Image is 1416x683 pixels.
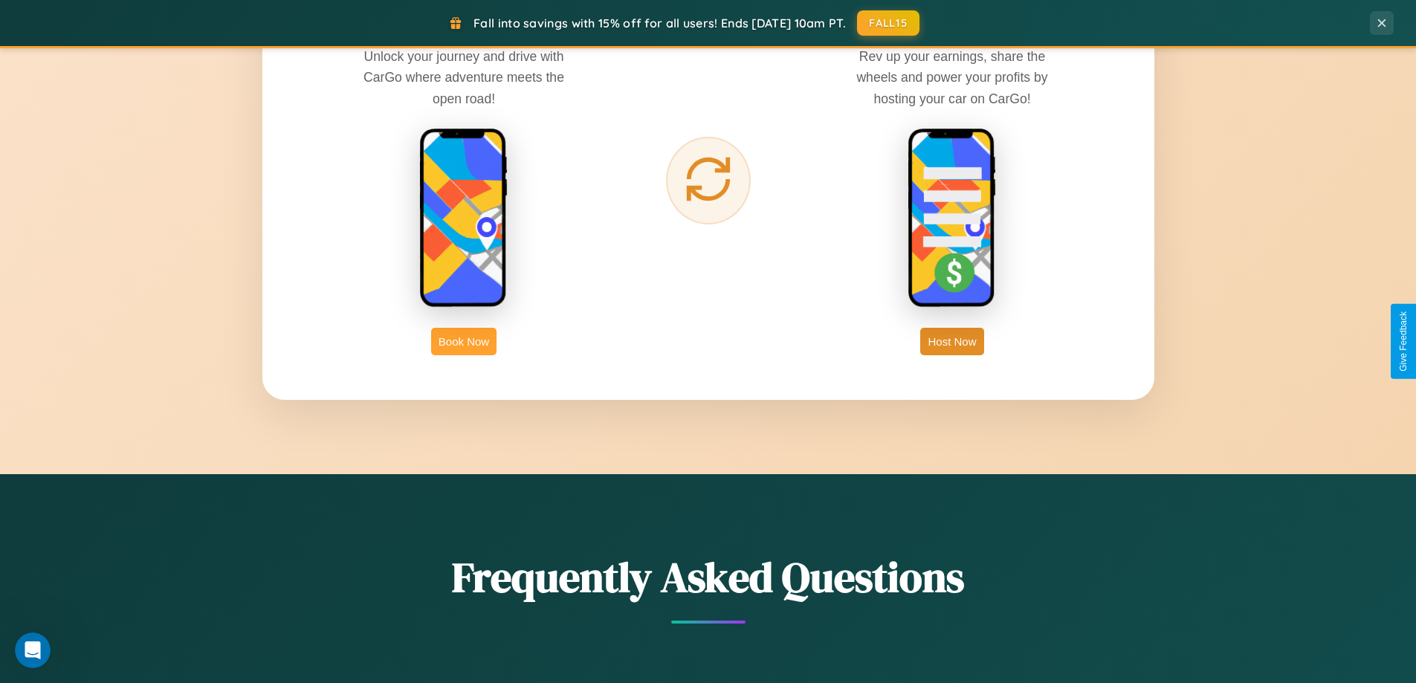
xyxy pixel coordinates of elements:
p: Rev up your earnings, share the wheels and power your profits by hosting your car on CarGo! [841,46,1064,109]
button: FALL15 [857,10,919,36]
p: Unlock your journey and drive with CarGo where adventure meets the open road! [352,46,575,109]
div: Give Feedback [1398,311,1409,372]
button: Host Now [920,328,983,355]
span: Fall into savings with 15% off for all users! Ends [DATE] 10am PT. [473,16,846,30]
img: rent phone [419,128,508,309]
button: Book Now [431,328,497,355]
img: host phone [908,128,997,309]
h2: Frequently Asked Questions [262,548,1154,606]
iframe: Intercom live chat [15,632,51,668]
